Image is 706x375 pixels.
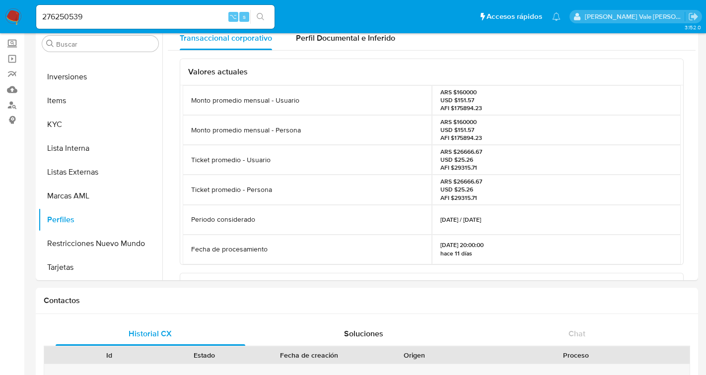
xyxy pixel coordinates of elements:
button: Marcas AML [38,184,162,208]
div: Fecha de creación [259,350,360,360]
p: [DATE] 20:00:00 hace 11 días [440,241,484,257]
div: Origen [374,350,455,360]
button: search-icon [250,10,271,24]
span: Soluciones [344,328,383,339]
p: Ticket promedio - Persona [191,185,272,194]
h1: Contactos [44,296,690,306]
p: ARS $160000 USD $151.57 AFI $175894.23 [440,88,482,113]
input: Buscar usuario o caso... [36,10,275,23]
p: rene.vale@mercadolibre.com [585,12,685,21]
button: Inversiones [38,65,162,89]
button: Listas Externas [38,160,162,184]
span: 3.152.0 [685,23,701,31]
span: s [243,12,246,21]
p: [DATE] / [DATE] [440,216,481,224]
p: Monto promedio mensual - Usuario [191,96,299,105]
button: Buscar [46,40,54,48]
p: Periodo considerado [191,215,255,224]
input: Buscar [56,40,154,49]
p: Fecha de procesamiento [191,245,268,254]
span: Transaccional corporativo [180,32,272,44]
a: Notificaciones [552,12,561,21]
button: Lista Interna [38,136,162,160]
p: Ticket promedio - Usuario [191,155,271,165]
button: Perfiles [38,208,162,232]
span: Chat [568,328,585,339]
span: Accesos rápidos [487,11,542,22]
span: Perfil Documental e Inferido [296,32,395,44]
button: Tarjetas [38,255,162,279]
p: Monto promedio mensual - Persona [191,125,301,135]
div: Id [69,350,149,360]
span: Historial CX [129,328,172,339]
span: ⌥ [229,12,237,21]
p: ARS $160000 USD $151.57 AFI $175894.23 [440,118,482,142]
h3: Valores actuales [188,67,675,77]
button: KYC [38,113,162,136]
button: Restricciones Nuevo Mundo [38,232,162,255]
div: Estado [163,350,244,360]
p: ARS $26666.67 USD $25.26 AFI $29315.71 [440,178,482,202]
a: Salir [688,11,699,22]
div: Proceso [469,350,683,360]
button: Items [38,89,162,113]
p: ARS $26666.67 USD $25.26 AFI $29315.71 [440,148,482,172]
